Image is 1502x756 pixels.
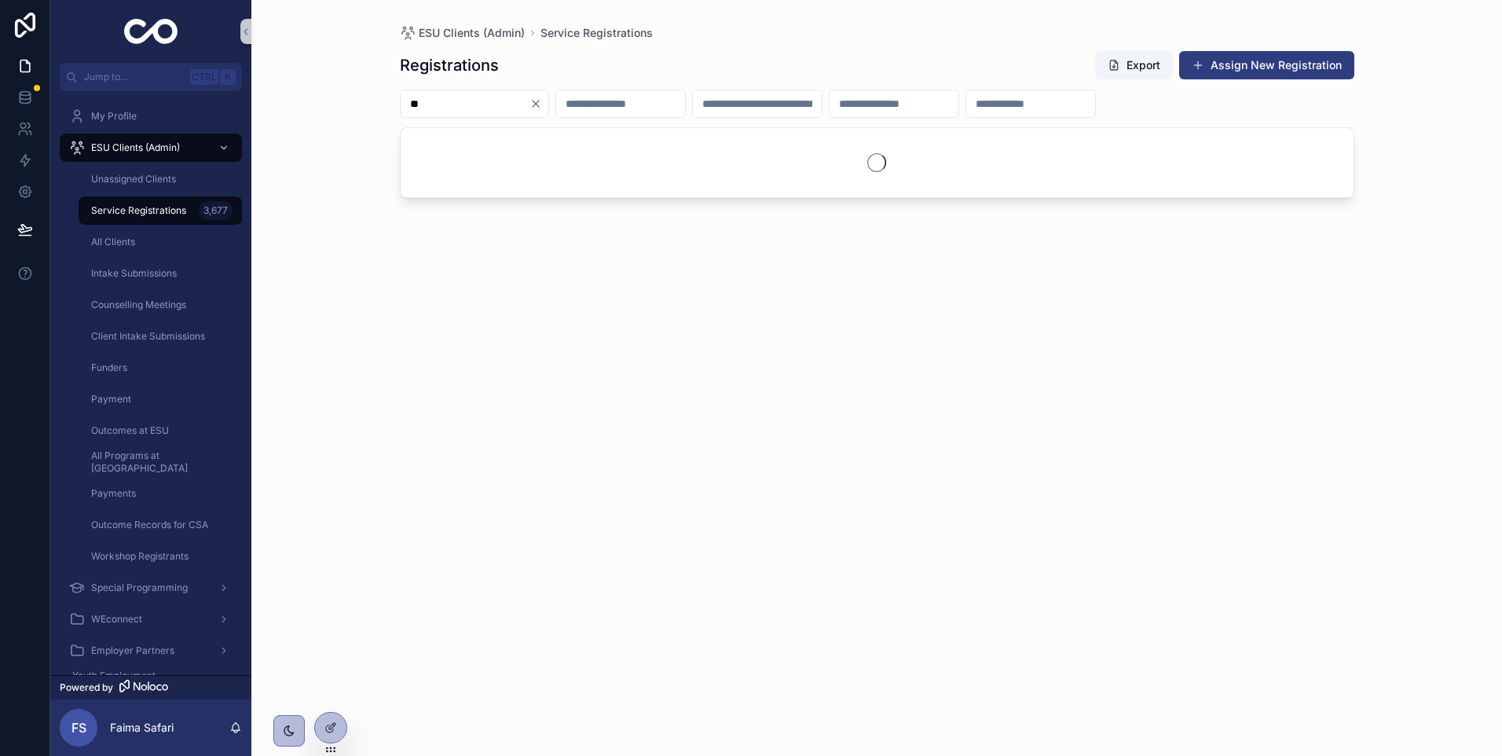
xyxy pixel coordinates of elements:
span: Employer Partners [91,644,174,657]
span: Outcomes at ESU [91,424,169,437]
span: Special Programming [91,582,188,594]
button: Jump to...CtrlK [60,63,242,91]
span: Ctrl [190,69,218,85]
a: Youth Employment Connections [60,668,242,696]
span: Powered by [60,681,113,694]
a: Outcome Records for CSA [79,511,242,539]
p: Faima Safari [110,720,174,736]
a: All Programs at [GEOGRAPHIC_DATA] [79,448,242,476]
div: scrollable content [50,91,251,675]
span: Service Registrations [91,204,186,217]
a: Counselling Meetings [79,291,242,319]
span: Jump to... [84,71,184,83]
span: All Clients [91,236,135,248]
span: Outcome Records for CSA [91,519,208,531]
a: Intake Submissions [79,259,242,288]
a: Workshop Registrants [79,542,242,571]
span: ESU Clients (Admin) [91,141,180,154]
a: Payment [79,385,242,413]
span: ESU Clients (Admin) [419,25,525,41]
span: FS [71,718,86,737]
a: My Profile [60,102,242,130]
div: 3,677 [199,201,233,220]
span: All Programs at [GEOGRAPHIC_DATA] [91,450,226,475]
span: Youth Employment Connections [72,670,206,695]
span: Payments [91,487,136,500]
a: Special Programming [60,574,242,602]
span: Counselling Meetings [91,299,186,311]
a: ESU Clients (Admin) [400,25,525,41]
a: Powered by [50,675,251,699]
button: Clear [529,97,548,110]
a: Employer Partners [60,637,242,665]
a: Unassigned Clients [79,165,242,193]
a: Service Registrations [540,25,653,41]
h1: Registrations [400,54,499,76]
span: My Profile [91,110,137,123]
span: Intake Submissions [91,267,177,280]
a: Client Intake Submissions [79,322,242,350]
span: Client Intake Submissions [91,330,205,343]
span: Workshop Registrants [91,550,189,563]
a: WEconnect [60,605,242,633]
a: Service Registrations3,677 [79,196,242,225]
a: Funders [79,354,242,382]
span: WEconnect [91,613,142,626]
span: K [222,71,234,83]
img: App logo [124,19,178,44]
a: Payments [79,479,242,508]
span: Unassigned Clients [91,173,176,185]
a: All Clients [79,228,242,256]
span: Funders [91,361,127,374]
button: Assign New Registration [1179,51,1354,79]
a: ESU Clients (Admin) [60,134,242,162]
span: Payment [91,393,131,406]
button: Export [1095,51,1173,79]
a: Outcomes at ESU [79,417,242,445]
